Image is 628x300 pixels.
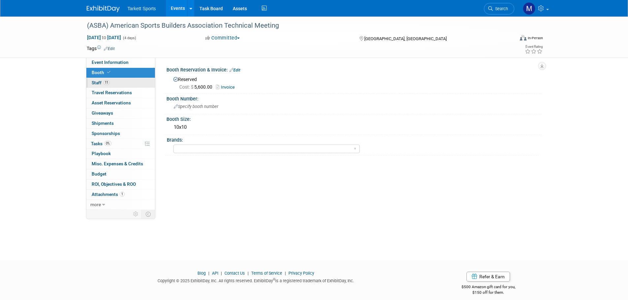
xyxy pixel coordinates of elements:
[171,74,537,91] div: Reserved
[86,98,155,108] a: Asset Reservations
[87,45,115,52] td: Tags
[85,20,504,32] div: (ASBA) American Sports Builders Association Technical Meeting
[523,2,535,15] img: Mathieu Martel
[435,290,542,295] div: $150 off for them.
[86,108,155,118] a: Giveaways
[207,271,211,276] span: |
[525,45,543,48] div: Event Rating
[86,159,155,169] a: Misc. Expenses & Credits
[90,202,101,207] span: more
[166,65,542,73] div: Booth Reservation & Invoice:
[92,100,131,105] span: Asset Reservations
[520,35,526,41] img: Format-Inperson.png
[229,68,240,72] a: Edit
[120,192,125,197] span: 1
[86,58,155,68] a: Event Information
[179,84,194,90] span: Cost: $
[92,171,106,177] span: Budget
[484,3,514,14] a: Search
[92,181,136,187] span: ROI, Objectives & ROO
[122,36,136,40] span: (4 days)
[224,271,245,276] a: Contact Us
[86,149,155,159] a: Playbook
[197,271,206,276] a: Blog
[283,271,287,276] span: |
[203,35,242,41] button: Committed
[91,141,111,146] span: Tasks
[166,114,542,123] div: Booth Size:
[364,36,447,41] span: [GEOGRAPHIC_DATA], [GEOGRAPHIC_DATA]
[92,70,112,75] span: Booth
[86,169,155,179] a: Budget
[219,271,224,276] span: |
[273,278,275,281] sup: ®
[87,276,426,284] div: Copyright © 2025 ExhibitDay, Inc. All rights reserved. ExhibitDay is a registered trademark of Ex...
[86,78,155,88] a: Staff11
[141,210,155,218] td: Toggle Event Tabs
[92,131,120,136] span: Sponsorships
[435,280,542,295] div: $500 Amazon gift card for you,
[87,35,121,41] span: [DATE] [DATE]
[167,135,539,143] div: Brands:
[246,271,250,276] span: |
[103,80,110,85] span: 11
[92,161,143,166] span: Misc. Expenses & Credits
[86,139,155,149] a: Tasks0%
[174,104,218,109] span: Specify booth number
[86,179,155,189] a: ROI, Objectives & ROO
[171,122,537,132] div: 10x10
[466,272,510,282] a: Refer & Earn
[128,6,156,11] span: Tarkett Sports
[475,34,543,44] div: Event Format
[493,6,508,11] span: Search
[130,210,142,218] td: Personalize Event Tab Strip
[251,271,282,276] a: Terms of Service
[216,85,238,90] a: Invoice
[92,192,125,197] span: Attachments
[92,60,129,65] span: Event Information
[86,88,155,98] a: Travel Reservations
[87,6,120,12] img: ExhibitDay
[104,46,115,51] a: Edit
[166,94,542,102] div: Booth Number:
[86,119,155,128] a: Shipments
[179,84,215,90] span: 5,600.00
[92,151,111,156] span: Playbook
[104,141,111,146] span: 0%
[86,129,155,139] a: Sponsorships
[92,110,113,116] span: Giveaways
[86,200,155,210] a: more
[288,271,314,276] a: Privacy Policy
[101,35,107,40] span: to
[527,36,543,41] div: In-Person
[92,90,132,95] span: Travel Reservations
[86,68,155,78] a: Booth
[86,190,155,200] a: Attachments1
[92,80,110,85] span: Staff
[92,121,114,126] span: Shipments
[212,271,218,276] a: API
[107,70,110,74] i: Booth reservation complete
